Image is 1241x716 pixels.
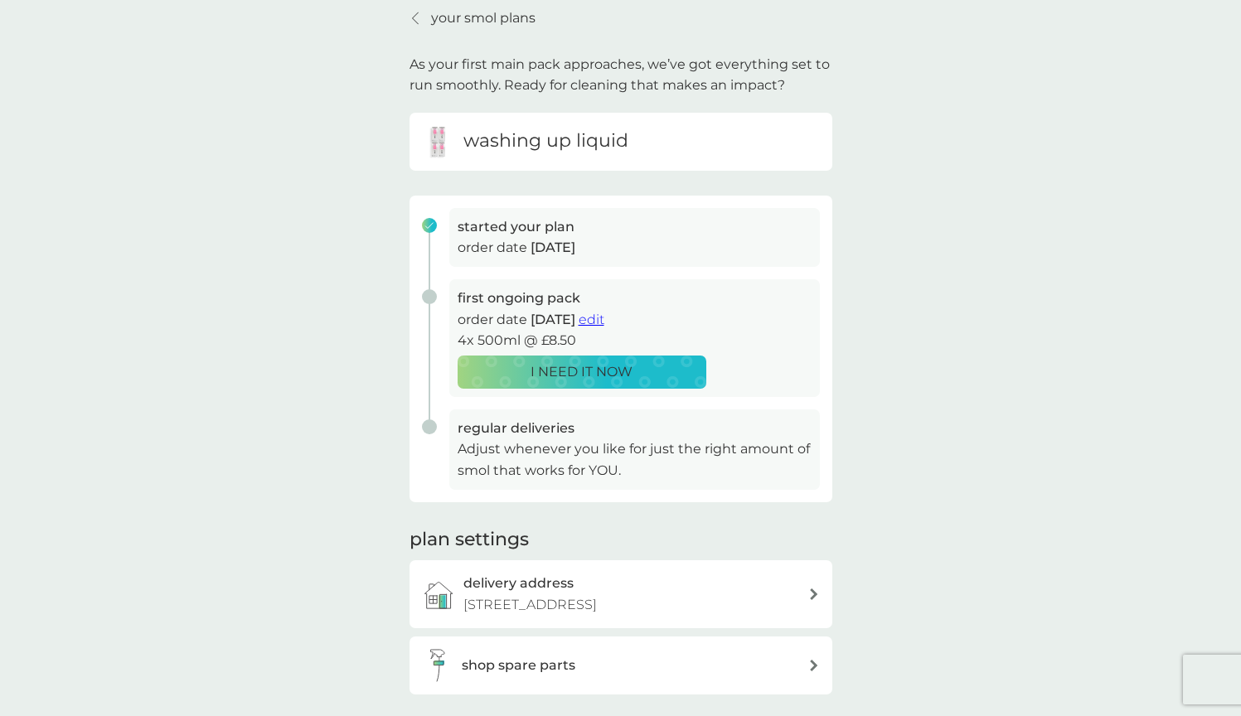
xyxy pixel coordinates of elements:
h3: regular deliveries [458,418,812,439]
p: As your first main pack approaches, we’ve got everything set to run smoothly. Ready for cleaning ... [410,54,832,96]
h3: first ongoing pack [458,288,812,309]
span: edit [579,312,604,327]
a: your smol plans [410,7,536,29]
h3: shop spare parts [462,655,575,676]
p: order date [458,309,812,331]
a: delivery address[STREET_ADDRESS] [410,560,832,627]
p: your smol plans [431,7,536,29]
p: Adjust whenever you like for just the right amount of smol that works for YOU. [458,438,812,481]
p: [STREET_ADDRESS] [463,594,597,616]
h6: washing up liquid [463,128,628,154]
p: order date [458,237,812,259]
span: [DATE] [531,312,575,327]
span: [DATE] [531,239,575,255]
p: I NEED IT NOW [531,361,633,383]
h3: started your plan [458,216,812,238]
p: 4x 500ml @ £8.50 [458,330,812,351]
button: edit [579,309,604,331]
h3: delivery address [463,573,574,594]
h2: plan settings [410,527,529,553]
button: I NEED IT NOW [458,356,706,389]
img: washing up liquid [422,125,455,158]
button: shop spare parts [410,636,832,694]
